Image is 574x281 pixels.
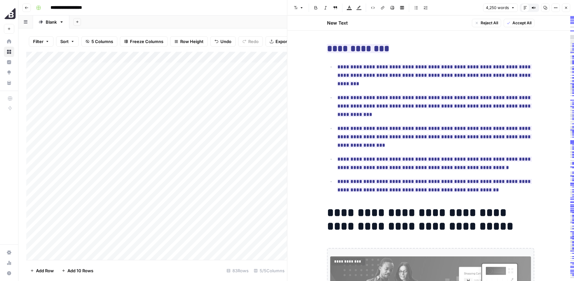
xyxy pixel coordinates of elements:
[120,36,168,47] button: Freeze Columns
[46,19,57,25] div: Blank
[248,38,259,45] span: Redo
[180,38,204,45] span: Row Height
[91,38,113,45] span: 5 Columns
[60,38,69,45] span: Sort
[481,20,498,26] span: Reject All
[210,36,236,47] button: Undo
[265,36,303,47] button: Export CSV
[4,7,16,19] img: BigCommerce Logo
[472,19,501,27] button: Reject All
[251,265,287,276] div: 5/5 Columns
[56,36,79,47] button: Sort
[4,247,14,258] a: Settings
[327,20,348,26] h2: New Text
[275,38,299,45] span: Export CSV
[29,36,53,47] button: Filter
[4,258,14,268] a: Usage
[4,78,14,88] a: Your Data
[130,38,163,45] span: Freeze Columns
[4,57,14,67] a: Insights
[58,265,97,276] button: Add 10 Rows
[224,265,251,276] div: 83 Rows
[238,36,263,47] button: Redo
[504,19,534,27] button: Accept All
[512,20,532,26] span: Accept All
[67,267,93,274] span: Add 10 Rows
[4,5,14,21] button: Workspace: BigCommerce
[483,4,518,12] button: 4,250 words
[26,265,58,276] button: Add Row
[81,36,117,47] button: 5 Columns
[4,36,14,47] a: Home
[36,267,54,274] span: Add Row
[4,47,14,57] a: Browse
[33,38,43,45] span: Filter
[33,16,69,28] a: Blank
[4,268,14,278] button: Help + Support
[170,36,208,47] button: Row Height
[486,5,509,11] span: 4,250 words
[220,38,231,45] span: Undo
[4,67,14,78] a: Opportunities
